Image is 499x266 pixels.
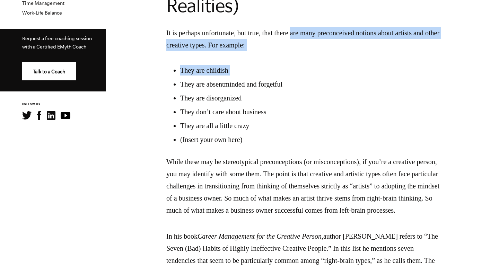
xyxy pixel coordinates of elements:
h6: FOLLOW US [22,103,106,107]
p: It is perhaps unfortunate, but true, that there are many preconceived notions about artists and o... [166,27,444,51]
iframe: Chat Widget [464,233,499,266]
img: LinkedIn [47,111,55,120]
a: Talk to a Coach [22,62,76,80]
li: They are disorganized [180,93,444,103]
span: Talk to a Coach [33,69,65,74]
li: They are absentminded and forgetful [180,79,444,89]
a: Time Management [22,0,64,6]
img: Twitter [22,111,32,119]
img: Facebook [37,111,41,120]
li: They don’t care about business [180,107,444,117]
a: Work-Life Balance [22,10,62,16]
p: While these may be stereotypical preconceptions (or misconceptions), if you’re a creative person,... [166,156,444,216]
p: Request a free coaching session with a Certified EMyth Coach [22,34,95,51]
img: YouTube [61,112,70,119]
li: (Insert your own here) [180,134,444,145]
li: They are childish [180,65,444,76]
em: Career Management for the Creative Person, [198,232,323,240]
li: They are all a little crazy [180,121,444,131]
